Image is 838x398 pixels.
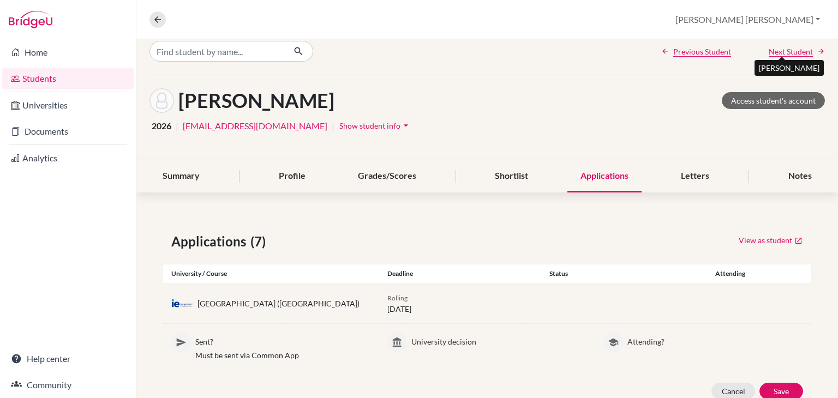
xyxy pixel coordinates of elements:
a: Home [2,41,134,63]
a: View as student [738,232,803,249]
span: Previous Student [673,46,731,57]
a: Community [2,374,134,396]
a: Students [2,68,134,89]
a: [EMAIL_ADDRESS][DOMAIN_NAME] [183,119,327,132]
span: Next Student [769,46,813,57]
div: Letters [668,160,722,192]
p: Must be sent via Common App [195,349,371,361]
button: [PERSON_NAME] [PERSON_NAME] [671,9,825,30]
a: Analytics [2,147,134,169]
h1: [PERSON_NAME] [178,89,334,112]
span: | [176,119,178,132]
div: [PERSON_NAME] [755,60,824,76]
a: Help center [2,348,134,370]
span: (7) [250,232,270,251]
i: arrow_drop_down [400,120,411,131]
a: Documents [2,120,134,142]
div: [DATE] [379,292,541,315]
p: University decision [411,333,587,347]
input: Find student by name... [149,41,285,62]
div: Notes [775,160,825,192]
span: Rolling [387,294,408,302]
button: Show student infoarrow_drop_down [339,117,412,134]
div: [GEOGRAPHIC_DATA] ([GEOGRAPHIC_DATA]) [197,298,360,309]
img: Bridge-U [9,11,52,28]
div: Profile [266,160,319,192]
a: Access student's account [722,92,825,109]
span: 2026 [152,119,171,132]
div: Attending [703,269,757,279]
p: Attending? [627,333,803,347]
div: University / Course [163,269,379,279]
img: es_ie_ppg3uco7.png [171,299,193,307]
div: Shortlist [482,160,541,192]
div: Summary [149,160,213,192]
a: Previous Student [661,46,731,57]
a: Next Student [769,46,825,57]
span: Show student info [339,121,400,130]
p: Sent? [195,333,371,347]
span: Applications [171,232,250,251]
img: Mateo Berthold's avatar [149,88,174,113]
span: | [332,119,334,132]
div: Grades/Scores [345,160,429,192]
a: Universities [2,94,134,116]
div: Deadline [379,269,541,279]
div: Applications [567,160,642,192]
div: Status [541,269,703,279]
